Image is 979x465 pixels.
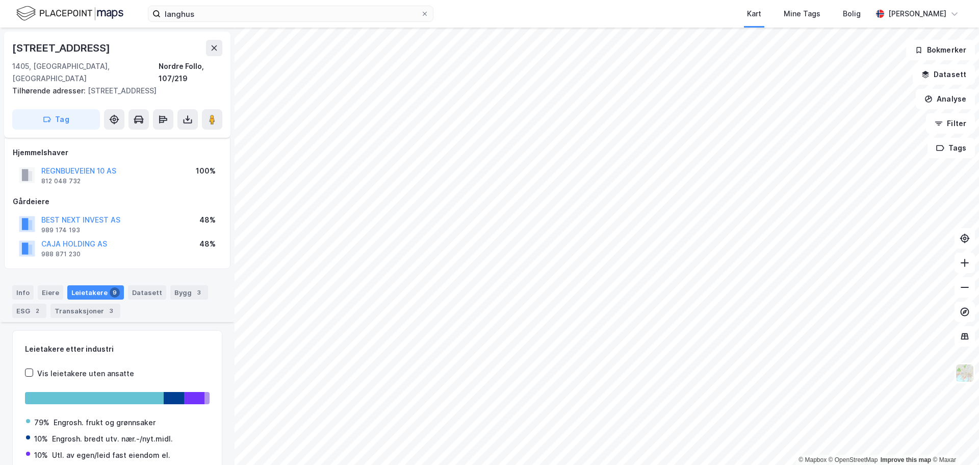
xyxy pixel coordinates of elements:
[199,238,216,250] div: 48%
[41,177,81,185] div: 812 048 732
[32,306,42,316] div: 2
[34,433,48,445] div: 10%
[196,165,216,177] div: 100%
[12,40,112,56] div: [STREET_ADDRESS]
[12,86,88,95] span: Tilhørende adresser:
[52,433,173,445] div: Engrosh. bredt utv. nær.-/nyt.midl.
[37,368,134,380] div: Vis leietakere uten ansatte
[798,456,827,463] a: Mapbox
[928,416,979,465] iframe: Chat Widget
[161,6,421,21] input: Søk på adresse, matrikkel, gårdeiere, leietakere eller personer
[194,287,204,298] div: 3
[199,214,216,226] div: 48%
[110,287,120,298] div: 9
[106,306,116,316] div: 3
[128,285,166,300] div: Datasett
[955,363,974,383] img: Z
[41,226,80,234] div: 989 174 193
[881,456,931,463] a: Improve this map
[843,8,861,20] div: Bolig
[12,304,46,318] div: ESG
[829,456,878,463] a: OpenStreetMap
[159,60,222,85] div: Nordre Follo, 107/219
[38,285,63,300] div: Eiere
[16,5,123,22] img: logo.f888ab2527a4732fd821a326f86c7f29.svg
[67,285,124,300] div: Leietakere
[54,417,156,429] div: Engrosh. frukt og grønnsaker
[52,449,170,461] div: Utl. av egen/leid fast eiendom el.
[926,113,975,134] button: Filter
[928,138,975,158] button: Tags
[916,89,975,109] button: Analyse
[41,250,81,258] div: 988 871 230
[888,8,946,20] div: [PERSON_NAME]
[25,343,210,355] div: Leietakere etter industri
[913,64,975,85] button: Datasett
[50,304,120,318] div: Transaksjoner
[12,60,159,85] div: 1405, [GEOGRAPHIC_DATA], [GEOGRAPHIC_DATA]
[12,109,100,130] button: Tag
[13,146,222,159] div: Hjemmelshaver
[170,285,208,300] div: Bygg
[13,195,222,208] div: Gårdeiere
[34,449,48,461] div: 10%
[34,417,49,429] div: 79%
[784,8,820,20] div: Mine Tags
[12,85,214,97] div: [STREET_ADDRESS]
[906,40,975,60] button: Bokmerker
[747,8,761,20] div: Kart
[12,285,34,300] div: Info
